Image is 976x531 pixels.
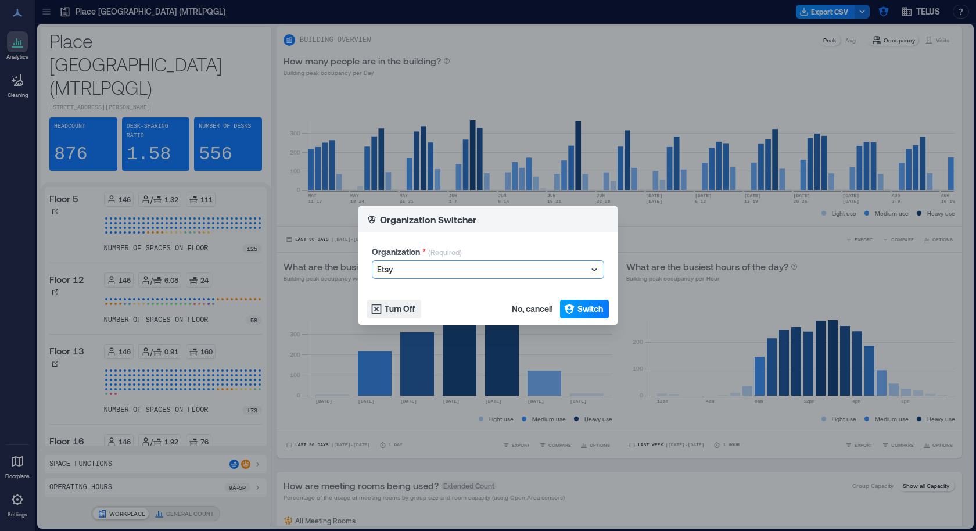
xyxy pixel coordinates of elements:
span: Turn Off [385,303,415,315]
button: No, cancel! [508,300,557,318]
label: Organization [372,246,426,258]
span: No, cancel! [512,303,553,315]
span: Switch [577,303,603,315]
p: (Required) [428,247,462,260]
button: Turn Off [367,300,421,318]
button: Switch [560,300,609,318]
p: Organization Switcher [380,213,476,227]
